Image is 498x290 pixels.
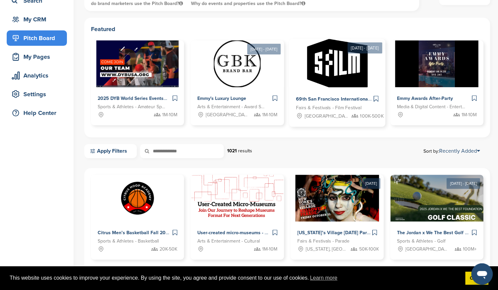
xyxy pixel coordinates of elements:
[191,175,284,260] a: Sponsorpitch & User-created micro-museums - Sponsor the future of cultural storytelling Arts & En...
[307,39,367,88] img: Sponsorpitch &
[395,40,478,87] img: Sponsorpitch &
[7,12,67,27] a: My CRM
[7,49,67,64] a: My Pages
[191,30,284,125] a: [DATE] - [DATE] Sponsorpitch & Emmy's Luxury Lounge Arts & Entertainment - Award Show [GEOGRAPHIC...
[227,148,237,154] strong: 1021
[91,24,483,34] h2: Featured
[7,87,67,102] a: Settings
[362,178,380,189] div: [DATE]
[289,28,385,127] a: [DATE] - [DATE] Sponsorpitch & 69th San Francisco International Film Festival Fairs & Festivals -...
[296,104,361,112] span: Fairs & Festivals - Film Festival
[296,96,399,102] span: 69th San Francisco International Film Festival
[405,246,449,253] span: [GEOGRAPHIC_DATA], [GEOGRAPHIC_DATA]
[10,88,67,100] div: Settings
[446,178,480,189] div: [DATE] - [DATE]
[197,96,246,101] span: Emmy's Luxury Lounge
[191,175,283,222] img: Sponsorpitch &
[291,164,384,260] a: [DATE] Sponsorpitch & [US_STATE]’s Village [DATE] Parade - 2025 Fairs & Festivals - Parade [US_ST...
[359,246,379,253] span: 50K-100K
[347,42,382,53] div: [DATE] - [DATE]
[98,238,159,245] span: Sports & Athletes - Basketball
[7,30,67,46] a: Pitch Board
[306,246,349,253] span: [US_STATE], [GEOGRAPHIC_DATA]
[214,40,261,87] img: Sponsorpitch &
[98,103,167,111] span: Sports & Athletes - Amateur Sports Leagues
[439,148,480,154] a: Recently Added
[197,230,354,236] span: User-created micro-museums - Sponsor the future of cultural storytelling
[390,164,483,260] a: [DATE] - [DATE] Sponsorpitch & The Jordan x We The Best Golf Classic 2025 – Where Sports, Music &...
[309,273,338,283] a: learn more about cookies
[162,111,177,119] span: 1M-10M
[462,111,477,119] span: 1M-10M
[262,111,277,119] span: 1M-10M
[463,246,477,253] span: 100M+
[10,69,67,82] div: Analytics
[10,32,67,44] div: Pitch Board
[91,40,184,125] a: Sponsorpitch & 2025 DYB World Series Events Sports & Athletes - Amateur Sports Leagues 1M-10M
[160,246,177,253] span: 20K-50K
[7,68,67,83] a: Analytics
[295,175,379,222] img: Sponsorpitch &
[96,40,179,87] img: Sponsorpitch &
[10,51,67,63] div: My Pages
[206,111,249,119] span: [GEOGRAPHIC_DATA], [GEOGRAPHIC_DATA]
[297,238,350,245] span: Fairs & Festivals - Parade
[397,96,453,101] span: Emmy Awards After-Party
[197,238,260,245] span: Arts & Entertainment - Cultural
[247,44,281,54] div: [DATE] - [DATE]
[98,230,188,236] span: Citrus Men’s Basketball Fall 2025 League
[390,40,483,125] a: Sponsorpitch & Emmy Awards After-Party Media & Digital Content - Entertainment 1M-10M
[238,148,252,154] span: results
[423,148,480,154] span: Sort by:
[98,96,164,101] span: 2025 DYB World Series Events
[397,238,445,245] span: Sports & Athletes - Golf
[390,175,484,222] img: Sponsorpitch &
[10,107,67,119] div: Help Center
[114,175,161,222] img: Sponsorpitch &
[471,263,493,285] iframe: Button to launch messaging window
[397,103,467,111] span: Media & Digital Content - Entertainment
[7,105,67,121] a: Help Center
[360,112,383,120] span: 100K-500K
[304,112,349,120] span: [GEOGRAPHIC_DATA], [GEOGRAPHIC_DATA]
[91,175,184,260] a: Sponsorpitch & Citrus Men’s Basketball Fall 2025 League Sports & Athletes - Basketball 20K-50K
[197,103,267,111] span: Arts & Entertainment - Award Show
[10,273,460,283] span: This website uses cookies to improve your experience. By using the site, you agree and provide co...
[10,13,67,25] div: My CRM
[191,1,305,6] span: Why do events and properties use the Pitch Board?
[297,230,390,236] span: [US_STATE]’s Village [DATE] Parade - 2025
[465,272,488,285] a: dismiss cookie message
[84,144,137,158] a: Apply Filters
[262,246,277,253] span: 1M-10M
